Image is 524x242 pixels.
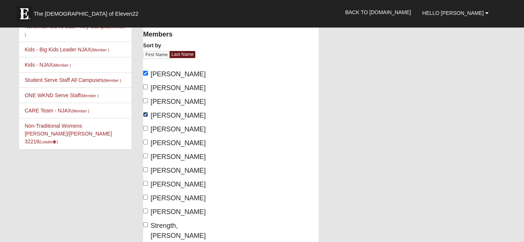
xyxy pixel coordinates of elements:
[151,125,206,133] span: [PERSON_NAME]
[25,47,109,52] a: Kids - Big Kids Leader NJAX(Member )
[417,4,494,22] a: Hello [PERSON_NAME]
[143,181,148,186] input: [PERSON_NAME]
[25,123,112,144] a: Non-Traditional Womens [PERSON_NAME]/[PERSON_NAME] 32218(Leader)
[25,77,121,83] a: Student Serve Staff All Campuses(Member )
[143,85,148,89] input: [PERSON_NAME]
[170,51,195,58] a: Last Name
[143,195,148,200] input: [PERSON_NAME]
[143,222,148,227] input: Strength, [PERSON_NAME]
[143,112,148,117] input: [PERSON_NAME]
[13,3,162,21] a: The [DEMOGRAPHIC_DATA] of Eleven22
[143,71,148,76] input: [PERSON_NAME]
[103,78,121,83] small: (Member )
[143,31,225,39] h4: Members
[151,167,206,174] span: [PERSON_NAME]
[91,48,109,52] small: (Member )
[25,62,71,68] a: Kids - NJAX(Member )
[25,92,98,98] a: ONE WKND Serve Staff(Member )
[53,63,71,67] small: (Member )
[151,139,206,147] span: [PERSON_NAME]
[71,109,89,113] small: (Member )
[151,194,206,202] span: [PERSON_NAME]
[340,3,417,22] a: Back to [DOMAIN_NAME]
[143,98,148,103] input: [PERSON_NAME]
[25,108,89,114] a: CARE Team - NJAX(Member )
[151,181,206,188] span: [PERSON_NAME]
[143,208,148,213] input: [PERSON_NAME]
[151,98,206,105] span: [PERSON_NAME]
[422,10,484,16] span: Hello [PERSON_NAME]
[143,167,148,172] input: [PERSON_NAME]
[151,208,206,216] span: [PERSON_NAME]
[143,140,148,144] input: [PERSON_NAME]
[143,153,148,158] input: [PERSON_NAME]
[143,51,170,59] a: First Name
[151,153,206,160] span: [PERSON_NAME]
[39,140,58,144] small: (Leader )
[151,70,206,78] span: [PERSON_NAME]
[81,93,98,98] small: (Member )
[151,112,206,119] span: [PERSON_NAME]
[143,126,148,131] input: [PERSON_NAME]
[151,84,206,92] span: [PERSON_NAME]
[151,222,206,239] span: Strength, [PERSON_NAME]
[143,42,161,49] label: Sort by
[17,6,32,21] img: Eleven22 logo
[34,10,138,17] span: The [DEMOGRAPHIC_DATA] of Eleven22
